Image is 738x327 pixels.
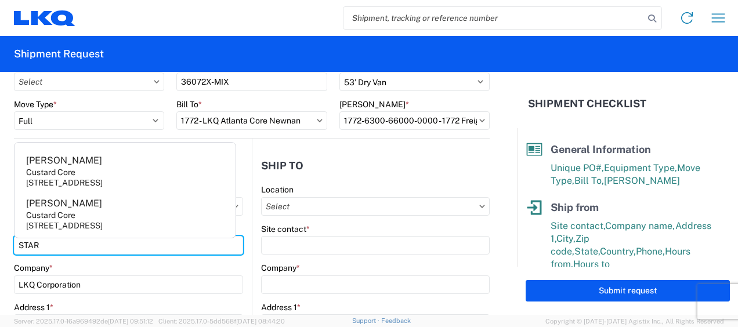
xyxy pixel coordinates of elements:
[14,302,53,313] label: Address 1
[604,162,677,173] span: Equipment Type,
[528,97,646,111] h2: Shipment Checklist
[604,175,680,186] span: [PERSON_NAME]
[14,72,164,91] input: Select
[261,197,490,216] input: Select
[381,317,411,324] a: Feedback
[551,201,599,213] span: Ship from
[556,233,576,244] span: City,
[352,317,381,324] a: Support
[574,246,600,257] span: State,
[158,318,285,325] span: Client: 2025.17.0-5dd568f
[551,143,651,155] span: General Information
[14,318,153,325] span: Server: 2025.17.0-16a969492de
[14,263,53,273] label: Company
[339,99,409,110] label: [PERSON_NAME]
[261,302,301,313] label: Address 1
[26,167,75,177] div: Custard Core
[108,318,153,325] span: [DATE] 09:51:12
[14,99,57,110] label: Move Type
[26,177,103,188] div: [STREET_ADDRESS]
[526,280,730,301] button: Submit request
[551,162,604,173] span: Unique PO#,
[176,111,327,130] input: Select
[605,220,675,231] span: Company name,
[261,263,300,273] label: Company
[236,318,285,325] span: [DATE] 08:44:20
[343,7,644,29] input: Shipment, tracking or reference number
[339,111,490,130] input: Select
[551,220,605,231] span: Site contact,
[574,175,604,186] span: Bill To,
[26,197,102,210] div: [PERSON_NAME]
[600,246,636,257] span: Country,
[14,47,104,61] h2: Shipment Request
[261,224,310,234] label: Site contact
[26,154,102,167] div: [PERSON_NAME]
[26,220,103,231] div: [STREET_ADDRESS]
[636,246,665,257] span: Phone,
[573,259,610,270] span: Hours to
[545,316,724,326] span: Copyright © [DATE]-[DATE] Agistix Inc., All Rights Reserved
[261,184,294,195] label: Location
[261,160,303,172] h2: Ship to
[26,210,75,220] div: Custard Core
[176,99,202,110] label: Bill To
